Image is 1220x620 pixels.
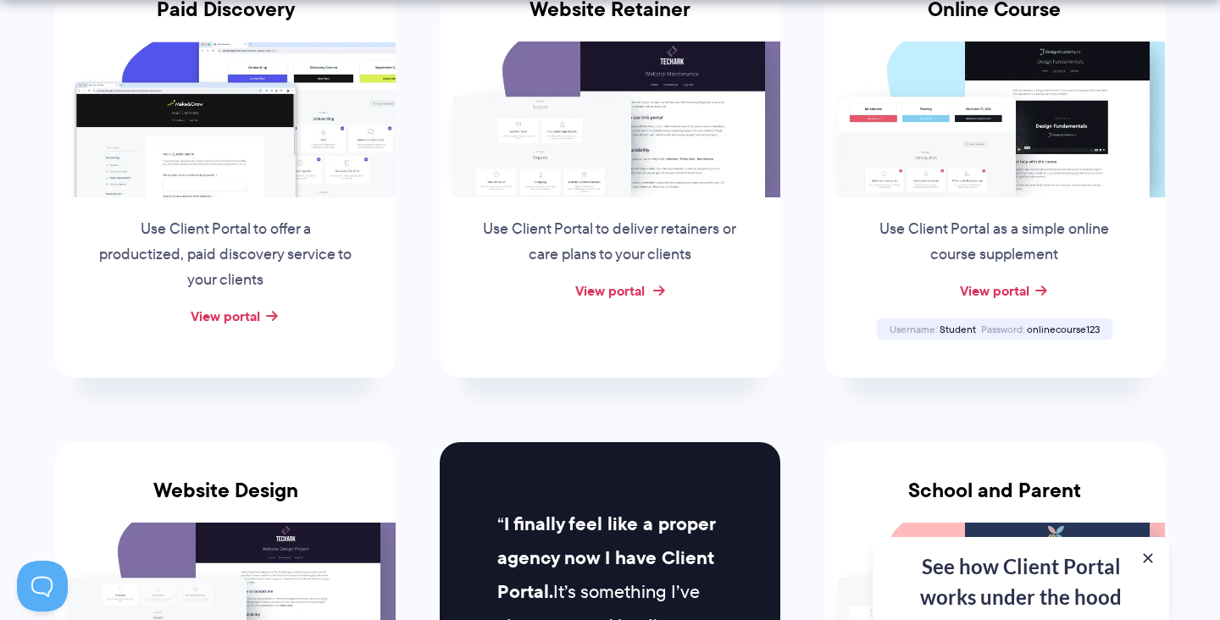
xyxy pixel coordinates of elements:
[960,280,1029,301] a: View portal
[940,322,976,336] span: Student
[97,217,354,293] p: Use Client Portal to offer a productized, paid discovery service to your clients
[191,306,260,326] a: View portal
[824,479,1165,523] h3: School and Parent
[1027,322,1100,336] span: onlinecourse123
[17,561,68,612] iframe: Toggle Customer Support
[890,322,937,336] span: Username
[981,322,1024,336] span: Password
[481,217,739,268] p: Use Client Portal to deliver retainers or care plans to your clients
[55,479,396,523] h3: Website Design
[497,510,715,606] strong: I finally feel like a proper agency now I have Client Portal.
[866,217,1123,268] p: Use Client Portal as a simple online course supplement
[575,280,645,301] a: View portal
